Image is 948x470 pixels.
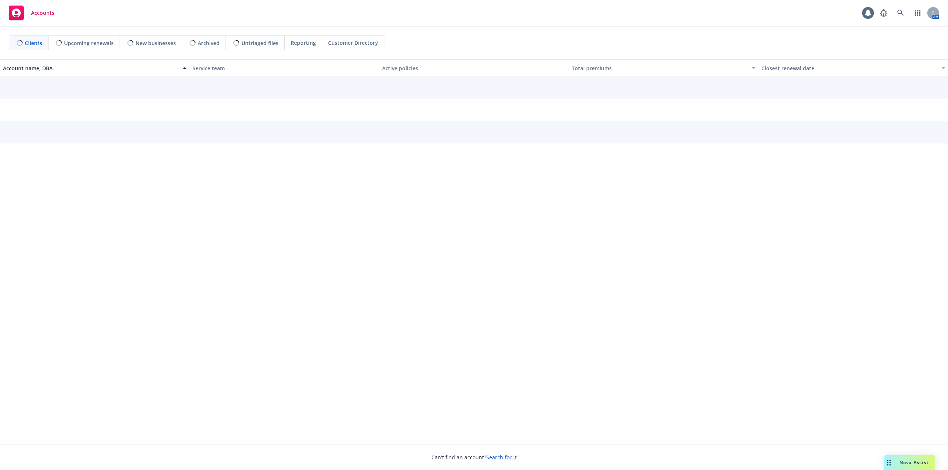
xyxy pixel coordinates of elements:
a: Report a Bug [876,6,891,20]
div: Account name, DBA [3,64,178,72]
div: Active policies [382,64,566,72]
span: Clients [25,39,42,47]
a: Switch app [910,6,925,20]
span: Archived [198,39,220,47]
div: Closest renewal date [761,64,937,72]
span: Upcoming renewals [64,39,114,47]
a: Search for it [486,454,517,461]
button: Closest renewal date [758,59,948,77]
span: Accounts [31,10,54,16]
button: Service team [190,59,379,77]
div: Service team [193,64,376,72]
span: Nova Assist [899,459,929,466]
button: Total premiums [569,59,758,77]
button: Nova Assist [884,455,935,470]
span: Reporting [291,39,316,47]
span: New businesses [136,39,176,47]
span: Can't find an account? [431,453,517,461]
button: Active policies [379,59,569,77]
span: Customer Directory [328,39,378,47]
span: Untriaged files [241,39,278,47]
div: Drag to move [884,455,894,470]
div: Total premiums [572,64,747,72]
a: Search [893,6,908,20]
a: Accounts [6,3,57,23]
